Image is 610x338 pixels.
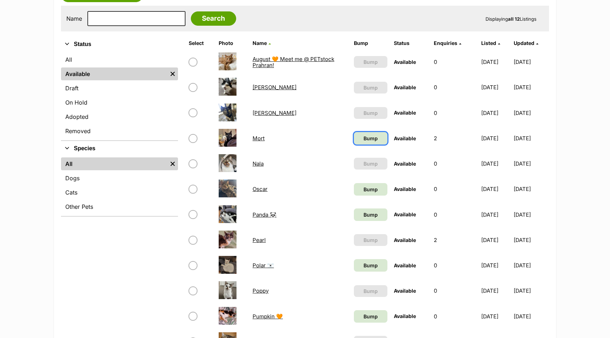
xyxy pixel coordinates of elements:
[364,135,378,142] span: Bump
[394,135,416,141] span: Available
[514,202,548,227] td: [DATE]
[253,160,264,167] a: Nala
[364,211,378,218] span: Bump
[478,126,513,151] td: [DATE]
[478,75,513,100] td: [DATE]
[354,56,387,68] button: Bump
[478,253,513,278] td: [DATE]
[364,186,378,193] span: Bump
[514,101,548,125] td: [DATE]
[61,67,167,80] a: Available
[61,172,178,185] a: Dogs
[253,84,296,91] a: [PERSON_NAME]
[354,208,387,221] a: Bump
[61,96,178,109] a: On Hold
[61,200,178,213] a: Other Pets
[431,151,478,176] td: 0
[478,202,513,227] td: [DATE]
[354,82,387,94] button: Bump
[481,40,500,46] a: Listed
[394,161,416,167] span: Available
[364,160,378,167] span: Bump
[481,40,496,46] span: Listed
[514,126,548,151] td: [DATE]
[431,101,478,125] td: 0
[394,59,416,65] span: Available
[514,151,548,176] td: [DATE]
[167,67,178,80] a: Remove filter
[253,135,265,142] a: Mort
[167,157,178,170] a: Remove filter
[364,262,378,269] span: Bump
[508,16,520,22] strong: all 12
[354,132,387,145] a: Bump
[61,40,178,49] button: Status
[351,37,390,49] th: Bump
[434,40,461,46] a: Enquiries
[478,151,513,176] td: [DATE]
[253,40,267,46] span: Name
[514,278,548,303] td: [DATE]
[354,183,387,196] a: Bump
[431,50,478,74] td: 0
[354,234,387,246] button: Bump
[61,186,178,199] a: Cats
[478,177,513,201] td: [DATE]
[514,50,548,74] td: [DATE]
[253,56,334,69] a: August 🧡 Meet me @ PETstock Prahran!
[253,186,268,192] a: Oscar
[61,156,178,216] div: Species
[431,228,478,252] td: 2
[253,287,269,294] a: Poppy
[216,37,249,49] th: Photo
[354,310,387,323] a: Bump
[514,75,548,100] td: [DATE]
[253,262,274,269] a: Polar 🐻‍❄️
[61,53,178,66] a: All
[394,186,416,192] span: Available
[364,313,378,320] span: Bump
[364,84,378,91] span: Bump
[431,202,478,227] td: 0
[191,11,236,26] input: Search
[253,110,296,116] a: [PERSON_NAME]
[394,237,416,243] span: Available
[394,110,416,116] span: Available
[364,58,378,66] span: Bump
[478,278,513,303] td: [DATE]
[186,37,215,49] th: Select
[514,304,548,329] td: [DATE]
[514,177,548,201] td: [DATE]
[354,158,387,170] button: Bump
[434,40,457,46] span: translation missing: en.admin.listings.index.attributes.enquiries
[61,110,178,123] a: Adopted
[61,125,178,137] a: Removed
[253,40,271,46] a: Name
[61,52,178,140] div: Status
[394,313,416,319] span: Available
[253,313,283,320] a: Pumpkin 🧡
[253,211,276,218] a: Panda 🐼
[514,40,534,46] span: Updated
[514,253,548,278] td: [DATE]
[431,177,478,201] td: 0
[514,40,538,46] a: Updated
[354,259,387,272] a: Bump
[394,211,416,217] span: Available
[514,228,548,252] td: [DATE]
[66,15,82,22] label: Name
[431,253,478,278] td: 0
[364,109,378,117] span: Bump
[478,50,513,74] td: [DATE]
[394,262,416,268] span: Available
[354,107,387,119] button: Bump
[431,278,478,303] td: 0
[354,285,387,297] button: Bump
[478,228,513,252] td: [DATE]
[478,304,513,329] td: [DATE]
[364,287,378,295] span: Bump
[431,126,478,151] td: 2
[431,304,478,329] td: 0
[394,84,416,90] span: Available
[61,144,178,153] button: Species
